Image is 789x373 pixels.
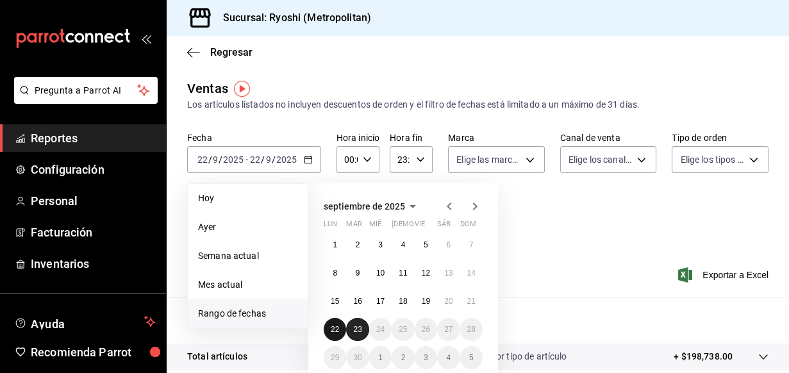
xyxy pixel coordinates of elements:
[448,133,545,142] label: Marca
[399,269,407,278] abbr: 11 de septiembre de 2025
[261,154,265,165] span: /
[31,344,156,361] span: Recomienda Parrot
[422,325,430,334] abbr: 26 de septiembre de 2025
[446,353,451,362] abbr: 4 de octubre de 2025
[222,154,244,165] input: ----
[198,249,297,263] span: Semana actual
[324,346,346,369] button: 29 de septiembre de 2025
[399,325,407,334] abbr: 25 de septiembre de 2025
[9,93,158,106] a: Pregunta a Parrot AI
[324,233,346,256] button: 1 de septiembre de 2025
[324,199,420,214] button: septiembre de 2025
[444,325,453,334] abbr: 27 de septiembre de 2025
[415,318,437,341] button: 26 de septiembre de 2025
[331,353,339,362] abbr: 29 de septiembre de 2025
[469,240,474,249] abbr: 7 de septiembre de 2025
[187,133,321,142] label: Fecha
[392,346,414,369] button: 2 de octubre de 2025
[401,353,406,362] abbr: 2 de octubre de 2025
[198,307,297,320] span: Rango de fechas
[460,346,483,369] button: 5 de octubre de 2025
[460,290,483,313] button: 21 de septiembre de 2025
[681,267,768,283] button: Exportar a Excel
[31,161,156,178] span: Configuración
[210,46,253,58] span: Regresar
[272,154,276,165] span: /
[346,318,369,341] button: 23 de septiembre de 2025
[460,220,476,233] abbr: domingo
[346,346,369,369] button: 30 de septiembre de 2025
[249,154,261,165] input: --
[346,290,369,313] button: 16 de septiembre de 2025
[324,290,346,313] button: 15 de septiembre de 2025
[346,220,361,233] abbr: martes
[376,325,385,334] abbr: 24 de septiembre de 2025
[219,154,222,165] span: /
[672,133,768,142] label: Tipo de orden
[446,240,451,249] abbr: 6 de septiembre de 2025
[276,154,297,165] input: ----
[31,314,139,329] span: Ayuda
[390,133,433,142] label: Hora fin
[415,220,425,233] abbr: viernes
[560,133,657,142] label: Canal de venta
[208,154,212,165] span: /
[324,220,337,233] abbr: lunes
[415,346,437,369] button: 3 de octubre de 2025
[369,220,381,233] abbr: miércoles
[424,353,428,362] abbr: 3 de octubre de 2025
[392,318,414,341] button: 25 de septiembre de 2025
[415,290,437,313] button: 19 de septiembre de 2025
[392,233,414,256] button: 4 de septiembre de 2025
[369,318,392,341] button: 24 de septiembre de 2025
[198,278,297,292] span: Mes actual
[401,240,406,249] abbr: 4 de septiembre de 2025
[212,154,219,165] input: --
[437,233,460,256] button: 6 de septiembre de 2025
[356,269,360,278] abbr: 9 de septiembre de 2025
[324,261,346,285] button: 8 de septiembre de 2025
[680,153,745,166] span: Elige los tipos de orden
[187,350,247,363] p: Total artículos
[674,350,733,363] p: + $198,738.00
[265,154,272,165] input: --
[378,353,383,362] abbr: 1 de octubre de 2025
[234,81,250,97] img: Tooltip marker
[333,269,337,278] abbr: 8 de septiembre de 2025
[415,233,437,256] button: 5 de septiembre de 2025
[378,240,383,249] abbr: 3 de septiembre de 2025
[31,129,156,147] span: Reportes
[198,192,297,205] span: Hoy
[353,297,361,306] abbr: 16 de septiembre de 2025
[197,154,208,165] input: --
[460,261,483,285] button: 14 de septiembre de 2025
[392,261,414,285] button: 11 de septiembre de 2025
[331,325,339,334] abbr: 22 de septiembre de 2025
[187,98,768,112] div: Los artículos listados no incluyen descuentos de orden y el filtro de fechas está limitado a un m...
[415,261,437,285] button: 12 de septiembre de 2025
[336,133,379,142] label: Hora inicio
[422,297,430,306] abbr: 19 de septiembre de 2025
[331,297,339,306] abbr: 15 de septiembre de 2025
[198,220,297,234] span: Ayer
[422,269,430,278] abbr: 12 de septiembre de 2025
[437,346,460,369] button: 4 de octubre de 2025
[460,318,483,341] button: 28 de septiembre de 2025
[467,297,476,306] abbr: 21 de septiembre de 2025
[369,290,392,313] button: 17 de septiembre de 2025
[31,255,156,272] span: Inventarios
[437,220,451,233] abbr: sábado
[444,297,453,306] abbr: 20 de septiembre de 2025
[245,154,248,165] span: -
[346,261,369,285] button: 9 de septiembre de 2025
[369,261,392,285] button: 10 de septiembre de 2025
[353,325,361,334] abbr: 23 de septiembre de 2025
[356,240,360,249] abbr: 2 de septiembre de 2025
[187,46,253,58] button: Regresar
[369,233,392,256] button: 3 de septiembre de 2025
[141,33,151,44] button: open_drawer_menu
[456,153,521,166] span: Elige las marcas
[437,290,460,313] button: 20 de septiembre de 2025
[31,224,156,241] span: Facturación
